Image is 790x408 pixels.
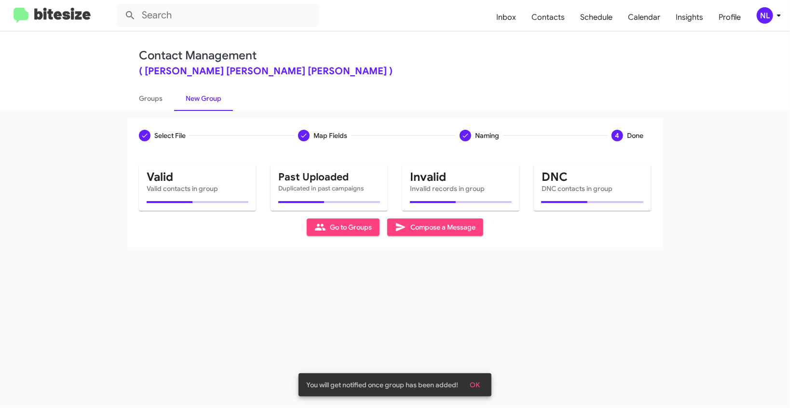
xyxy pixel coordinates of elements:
mat-card-title: Invalid [410,172,512,182]
a: Contact Management [139,48,257,63]
span: You will get notified once group has been added! [306,380,458,390]
a: Calendar [620,3,668,31]
button: NL [749,7,779,24]
a: Insights [668,3,711,31]
mat-card-subtitle: Valid contacts in group [147,184,248,193]
span: OK [470,376,480,394]
a: Contacts [524,3,572,31]
mat-card-title: Past Uploaded [278,172,380,182]
mat-card-title: DNC [542,172,643,182]
input: Search [117,4,319,27]
span: Go to Groups [314,218,372,236]
div: ( [PERSON_NAME] [PERSON_NAME] [PERSON_NAME] ) [139,67,651,76]
button: OK [462,376,488,394]
a: New Group [174,86,233,111]
span: Compose a Message [395,218,476,236]
mat-card-subtitle: Duplicated in past campaigns [278,184,380,193]
a: Schedule [572,3,620,31]
mat-card-subtitle: Invalid records in group [410,184,512,193]
a: Inbox [489,3,524,31]
mat-card-subtitle: DNC contacts in group [542,184,643,193]
div: NL [757,7,773,24]
button: Compose a Message [387,218,483,236]
button: Go to Groups [307,218,380,236]
mat-card-title: Valid [147,172,248,182]
a: Profile [711,3,749,31]
a: Groups [127,86,174,111]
